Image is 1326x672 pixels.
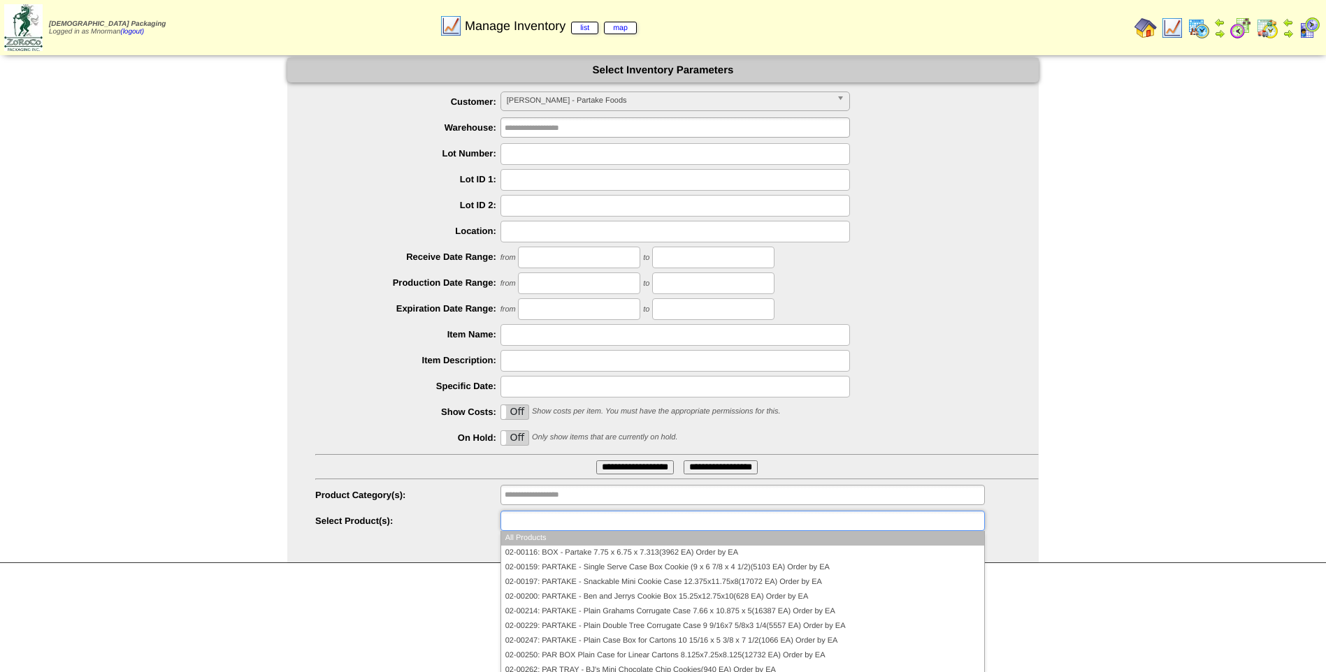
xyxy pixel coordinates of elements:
label: Production Date Range: [315,277,500,288]
label: Lot Number: [315,148,500,159]
span: to [643,305,649,314]
span: from [500,305,516,314]
label: Receive Date Range: [315,251,500,262]
img: arrowleft.gif [1283,17,1294,28]
label: Product Category(s): [315,490,500,500]
label: Show Costs: [315,407,500,417]
img: line_graph.gif [440,15,462,37]
label: Customer: [315,96,500,107]
label: Expiration Date Range: [315,303,500,314]
span: from [500,254,516,262]
span: Show costs per item. You must have the appropriate permissions for this. [532,407,781,416]
li: All Products [501,531,984,546]
img: calendarcustomer.gif [1298,17,1320,39]
li: 02-00197: PARTAKE - Snackable Mini Cookie Case 12.375x11.75x8(17072 EA) Order by EA [501,575,984,590]
a: map [604,22,637,34]
a: list [571,22,598,34]
img: calendarblend.gif [1230,17,1252,39]
span: Only show items that are currently on hold. [532,433,677,441]
img: arrowleft.gif [1214,17,1225,28]
div: OnOff [500,430,530,446]
label: Off [501,405,529,419]
span: to [643,279,649,288]
img: line_graph.gif [1161,17,1183,39]
img: calendarprod.gif [1188,17,1210,39]
span: to [643,254,649,262]
li: 02-00214: PARTAKE - Plain Grahams Corrugate Case 7.66 x 10.875 x 5(16387 EA) Order by EA [501,604,984,619]
label: Off [501,431,529,445]
img: zoroco-logo-small.webp [4,4,43,51]
label: Warehouse: [315,122,500,133]
span: from [500,279,516,288]
label: Item Name: [315,329,500,339]
div: Select Inventory Parameters [287,58,1039,82]
div: OnOff [500,404,530,420]
li: 02-00229: PARTAKE - Plain Double Tree Corrugate Case 9 9/16x7 5/8x3 1/4(5557 EA) Order by EA [501,619,984,634]
li: 02-00159: PARTAKE - Single Serve Case Box Cookie (9 x 6 7/8 x 4 1/2)(5103 EA) Order by EA [501,560,984,575]
span: Logged in as Mnorman [49,20,166,36]
img: calendarinout.gif [1256,17,1278,39]
span: [DEMOGRAPHIC_DATA] Packaging [49,20,166,28]
li: 02-00200: PARTAKE - Ben and Jerrys Cookie Box 15.25x12.75x10(628 EA) Order by EA [501,590,984,604]
label: Location: [315,226,500,236]
li: 02-00250: PAR BOX Plain Case for Linear Cartons 8.125x7.25x8.125(12732 EA) Order by EA [501,648,984,663]
label: On Hold: [315,432,500,443]
label: Specific Date: [315,381,500,391]
li: 02-00247: PARTAKE - Plain Case Box for Cartons 10 15/16 x 5 3/8 x 7 1/2(1066 EA) Order by EA [501,634,984,648]
label: Lot ID 2: [315,200,500,210]
label: Select Product(s): [315,516,500,526]
img: arrowright.gif [1214,28,1225,39]
span: [PERSON_NAME] - Partake Foods [507,92,831,109]
span: Manage Inventory [465,19,637,34]
label: Lot ID 1: [315,174,500,184]
label: Item Description: [315,355,500,365]
li: 02-00116: BOX - Partake 7.75 x 6.75 x 7.313(3962 EA) Order by EA [501,546,984,560]
img: arrowright.gif [1283,28,1294,39]
img: home.gif [1134,17,1157,39]
a: (logout) [120,28,144,36]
